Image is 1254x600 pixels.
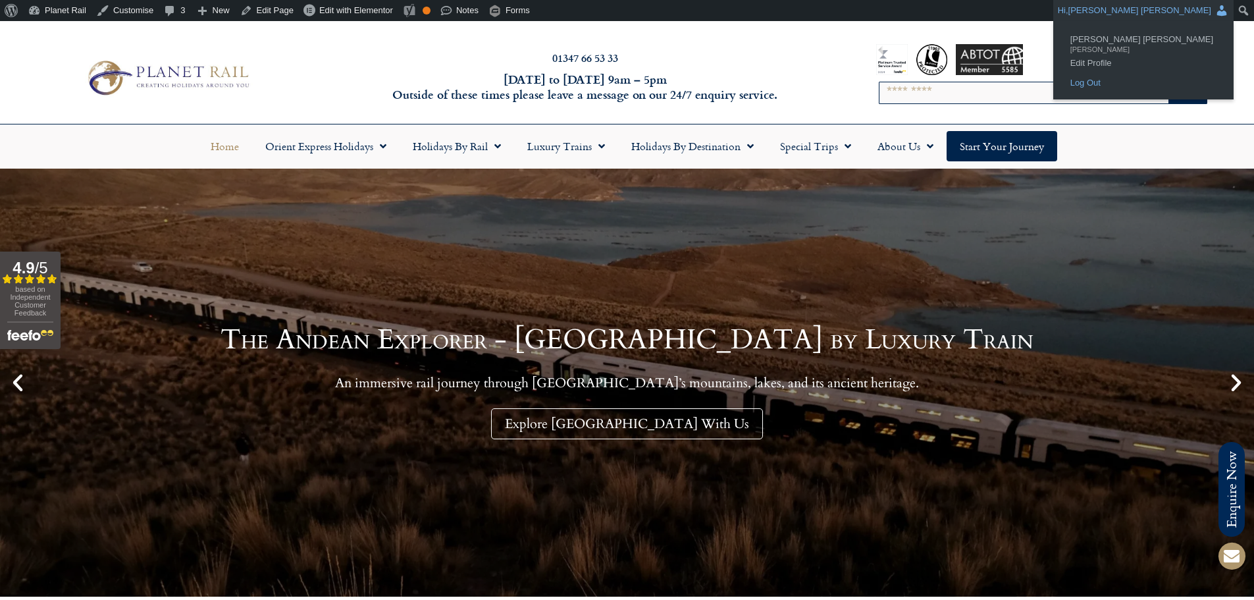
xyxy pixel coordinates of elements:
[7,371,29,394] div: Previous slide
[81,57,253,99] img: Planet Rail Train Holidays Logo
[1070,29,1216,41] span: [PERSON_NAME] [PERSON_NAME]
[514,131,618,161] a: Luxury Trains
[221,375,1033,391] p: An immersive rail journey through [GEOGRAPHIC_DATA]’s mountains, lakes, and its ancient heritage.
[947,131,1057,161] a: Start your Journey
[400,131,514,161] a: Holidays by Rail
[552,50,618,65] a: 01347 66 53 33
[618,131,767,161] a: Holidays by Destination
[197,131,252,161] a: Home
[1070,41,1216,53] span: [PERSON_NAME]
[1070,53,1216,65] span: Edit Profile
[1064,74,1223,92] a: Log Out
[864,131,947,161] a: About Us
[7,131,1247,161] nav: Menu
[423,7,431,14] div: OK
[491,408,763,439] a: Explore [GEOGRAPHIC_DATA] With Us
[252,131,400,161] a: Orient Express Holidays
[1068,5,1211,15] span: [PERSON_NAME] [PERSON_NAME]
[1225,371,1247,394] div: Next slide
[1053,21,1234,99] ul: Hi, Connor Harkness
[319,5,393,15] span: Edit with Elementor
[338,72,833,103] h6: [DATE] to [DATE] 9am – 5pm Outside of these times please leave a message on our 24/7 enquiry serv...
[767,131,864,161] a: Special Trips
[221,326,1033,354] h1: The Andean Explorer - [GEOGRAPHIC_DATA] by Luxury Train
